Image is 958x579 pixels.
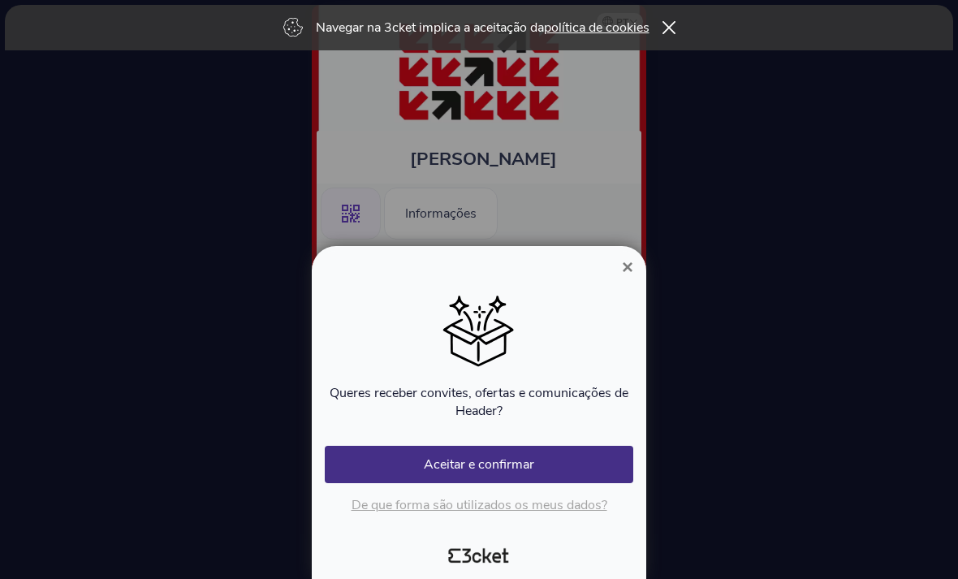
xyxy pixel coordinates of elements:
[325,384,633,420] p: Queres receber convites, ofertas e comunicações de Header?
[622,256,633,278] span: ×
[325,446,633,483] button: Aceitar e confirmar
[325,496,633,514] p: De que forma são utilizados os meus dados?
[544,19,649,37] a: política de cookies
[316,19,649,37] p: Navegar na 3cket implica a aceitação da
